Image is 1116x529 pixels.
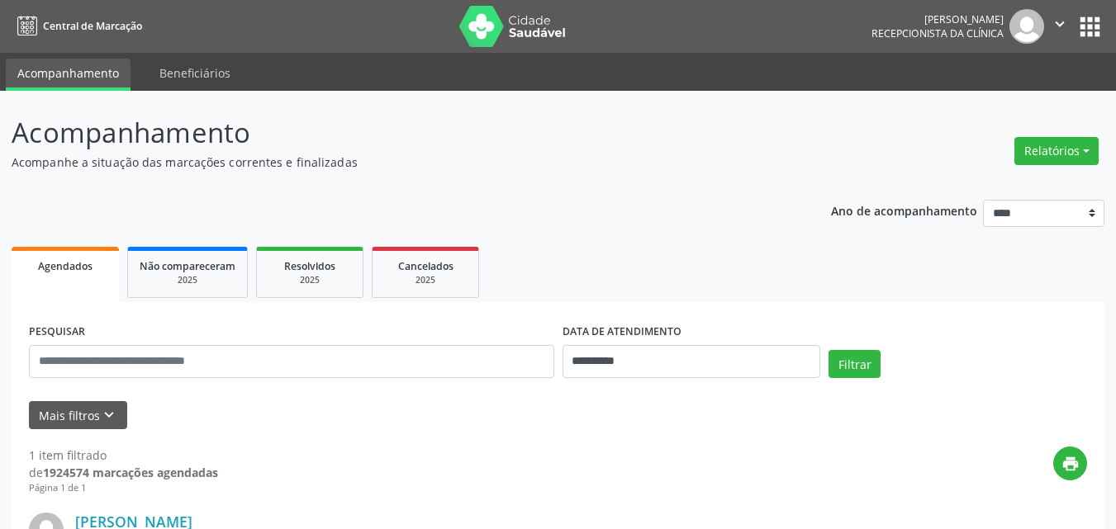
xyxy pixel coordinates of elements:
i:  [1051,15,1069,33]
div: 2025 [384,274,467,286]
div: 1 item filtrado [29,446,218,464]
div: 2025 [140,274,235,286]
span: Cancelados [398,259,454,273]
div: Página 1 de 1 [29,481,218,495]
span: Agendados [38,259,93,273]
button: apps [1076,12,1104,41]
button: Relatórios [1014,137,1099,165]
span: Resolvidos [284,259,335,273]
button: Filtrar [829,350,881,378]
p: Acompanhe a situação das marcações correntes e finalizadas [12,154,776,171]
button: Mais filtroskeyboard_arrow_down [29,401,127,430]
strong: 1924574 marcações agendadas [43,465,218,480]
span: Não compareceram [140,259,235,273]
label: DATA DE ATENDIMENTO [563,319,681,345]
a: Central de Marcação [12,12,142,40]
div: 2025 [268,274,351,286]
span: Recepcionista da clínica [871,26,1004,40]
a: Beneficiários [148,59,242,87]
label: PESQUISAR [29,319,85,345]
div: de [29,464,218,481]
img: img [1009,9,1044,44]
i: print [1061,455,1080,473]
button:  [1044,9,1076,44]
button: print [1053,446,1087,480]
i: keyboard_arrow_down [100,406,118,424]
span: Central de Marcação [43,19,142,33]
a: Acompanhamento [6,59,131,91]
p: Ano de acompanhamento [831,200,977,220]
div: [PERSON_NAME] [871,12,1004,26]
p: Acompanhamento [12,112,776,154]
